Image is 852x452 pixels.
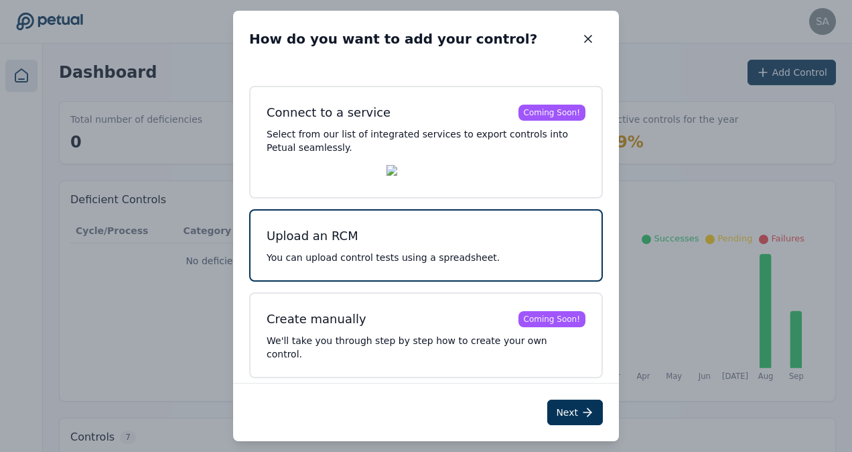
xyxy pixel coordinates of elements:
[386,165,476,181] img: Workiva
[249,30,537,48] h2: How do you want to add your control?
[267,127,585,154] p: Select from our list of integrated services to export controls into Petual seamlessly.
[267,227,358,245] div: Upload an RCM
[249,209,603,282] button: Upload an RCMYou can upload control tests using a spreadsheet.
[267,251,585,264] p: You can upload control tests using a spreadsheet.
[547,400,603,425] button: Next
[249,292,603,378] button: Create manuallyComing Soon!We'll take you through step by step how to create your own control.
[267,165,376,181] img: Auditboard
[267,103,390,122] div: Connect to a service
[249,86,603,199] button: Connect to a serviceComing Soon!Select from our list of integrated services to export controls in...
[267,334,585,361] p: We'll take you through step by step how to create your own control.
[518,311,586,327] div: Coming Soon!
[518,105,586,121] div: Coming Soon!
[267,310,366,329] div: Create manually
